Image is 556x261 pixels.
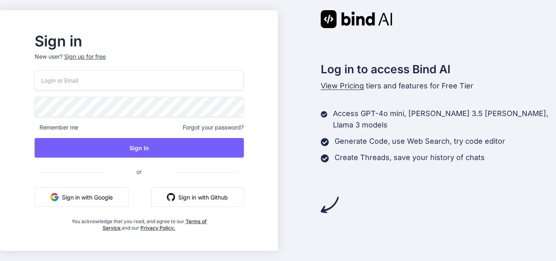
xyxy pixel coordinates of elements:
[35,138,244,158] button: Sign In
[183,123,244,132] span: Forgot your password?
[321,61,556,78] h2: Log in to access Bind AI
[69,213,209,231] div: You acknowledge that you read, and agree to our and our
[321,10,392,28] img: Bind AI logo
[333,108,556,131] p: Access GPT-4o mini, [PERSON_NAME] 3.5 [PERSON_NAME], Llama 3 models
[35,187,129,207] button: Sign in with Google
[35,35,244,48] h2: Sign in
[335,152,485,163] p: Create Threads, save your history of chats
[167,193,175,201] img: github
[321,196,339,214] img: arrow
[321,80,556,92] p: tiers and features for Free Tier
[64,53,106,61] div: Sign up for free
[151,187,244,207] button: Sign in with Github
[35,53,244,70] p: New user?
[335,136,505,147] p: Generate Code, use Web Search, try code editor
[50,193,59,201] img: google
[321,81,364,90] span: View Pricing
[104,162,174,182] span: or
[140,225,175,231] a: Privacy Policy.
[103,218,207,231] a: Terms of Service
[35,123,78,132] span: Remember me
[35,70,244,90] input: Login or Email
